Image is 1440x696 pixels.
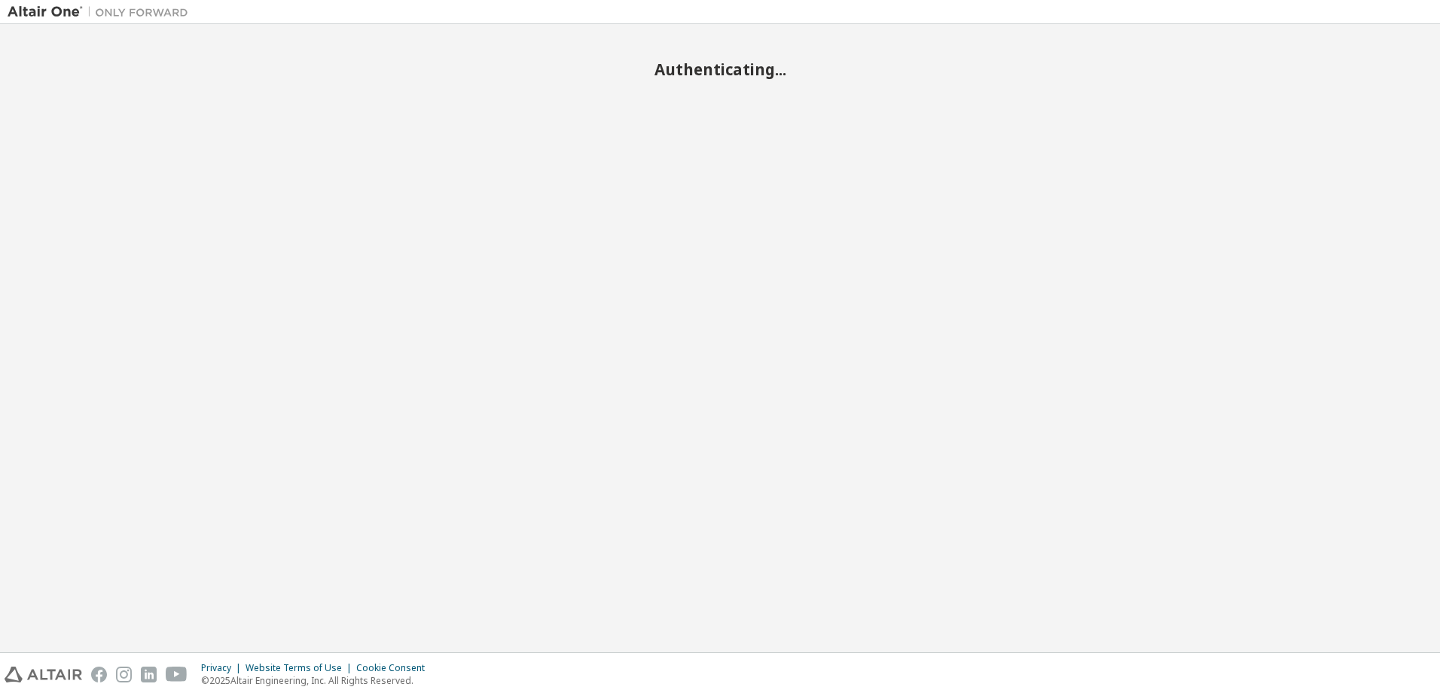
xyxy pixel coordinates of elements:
[141,667,157,682] img: linkedin.svg
[201,662,246,674] div: Privacy
[166,667,188,682] img: youtube.svg
[5,667,82,682] img: altair_logo.svg
[8,5,196,20] img: Altair One
[91,667,107,682] img: facebook.svg
[356,662,434,674] div: Cookie Consent
[201,674,434,687] p: © 2025 Altair Engineering, Inc. All Rights Reserved.
[246,662,356,674] div: Website Terms of Use
[116,667,132,682] img: instagram.svg
[8,60,1432,79] h2: Authenticating...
